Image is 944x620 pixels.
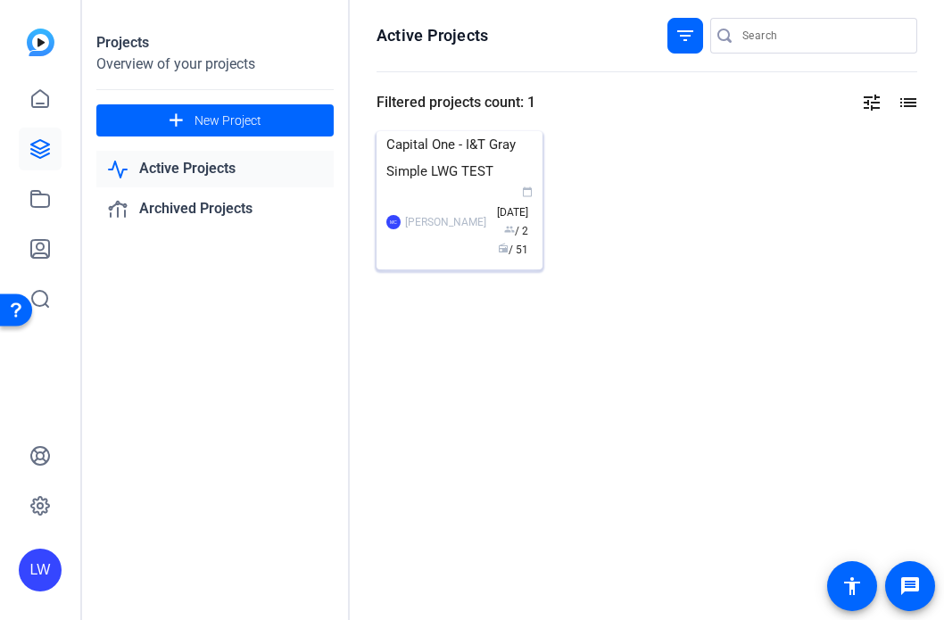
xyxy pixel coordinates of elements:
span: / 51 [498,244,528,256]
mat-icon: add [165,110,187,132]
span: New Project [195,112,261,130]
span: / 2 [504,225,528,237]
span: calendar_today [522,186,533,197]
h1: Active Projects [377,25,488,46]
div: Filtered projects count: 1 [377,92,535,113]
span: group [504,224,515,235]
mat-icon: filter_list [675,25,696,46]
mat-icon: list [896,92,917,113]
img: blue-gradient.svg [27,29,54,56]
div: [PERSON_NAME] [405,213,486,231]
a: Archived Projects [96,191,334,227]
mat-icon: accessibility [841,575,863,597]
input: Search [742,25,903,46]
mat-icon: message [899,575,921,597]
div: Projects [96,32,334,54]
div: Overview of your projects [96,54,334,75]
div: MC [386,215,401,229]
div: Capital One - I&T Gray Simple LWG TEST [386,131,533,185]
div: LW [19,549,62,591]
span: radio [498,243,509,253]
button: New Project [96,104,334,136]
mat-icon: tune [861,92,882,113]
a: Active Projects [96,151,334,187]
